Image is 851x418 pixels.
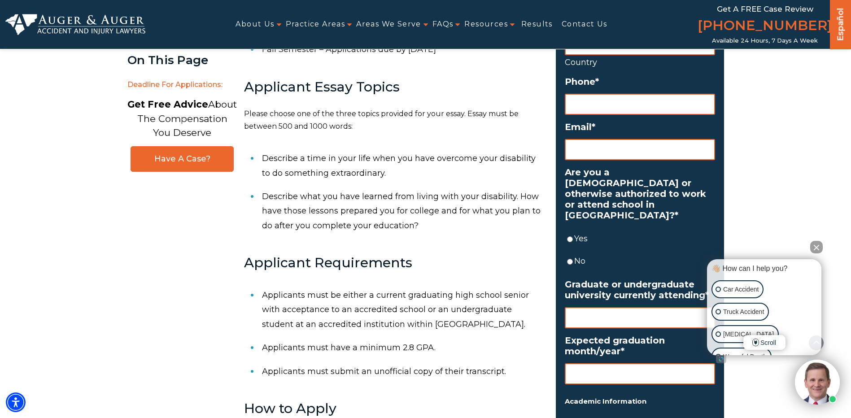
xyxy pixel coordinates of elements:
[262,147,545,185] li: Describe a time in your life when you have overcome your disability to do something extraordinary.
[140,154,224,164] span: Have A Case?
[723,284,759,295] p: Car Accident
[6,392,26,412] div: Accessibility Menu
[244,401,545,416] h3: How to Apply
[521,14,553,35] a: Results
[565,279,715,300] label: Graduate or undergraduate university currently attending
[574,254,715,268] label: No
[131,146,234,172] a: Have A Case?
[262,360,545,383] li: Applicants must submit an unofficial copy of their transcript.
[127,76,237,94] span: Deadline for Applications:
[723,306,764,318] p: Truck Accident
[810,241,823,253] button: Close Intaker Chat Widget
[712,37,818,44] span: Available 24 Hours, 7 Days a Week
[127,99,208,110] strong: Get Free Advice
[244,255,545,270] h3: Applicant Requirements
[565,396,715,408] h5: Academic Information
[723,351,767,362] p: Wrongful Death
[574,231,715,246] label: Yes
[565,55,715,70] label: Country
[716,355,726,363] a: Open intaker chat
[709,264,819,274] div: 👋🏼 How can I help you?
[565,167,715,221] label: Are you a [DEMOGRAPHIC_DATA] or otherwise authorized to work or attend school in [GEOGRAPHIC_DATA]?
[127,54,237,67] div: On This Page
[262,38,545,61] li: Fall Semester – Applications due by [DATE]
[432,14,454,35] a: FAQs
[698,16,832,37] a: [PHONE_NUMBER]
[562,14,607,35] a: Contact Us
[127,97,237,140] p: About The Compensation You Deserve
[262,185,545,237] li: Describe what you have learned from living with your disability. How have those lessons prepared ...
[262,283,545,336] li: Applicants must be either a current graduating high school senior with acceptance to an accredite...
[565,335,715,357] label: Expected graduation month/year
[5,14,145,35] img: Auger & Auger Accident and Injury Lawyers Logo
[723,329,774,340] p: [MEDICAL_DATA]
[236,14,274,35] a: About Us
[356,14,421,35] a: Areas We Serve
[743,335,786,350] span: Scroll
[464,14,508,35] a: Resources
[565,122,715,132] label: Email
[565,76,715,87] label: Phone
[795,360,840,405] img: Intaker widget Avatar
[262,336,545,359] li: Applicants must have a minimum 2.8 GPA.
[717,4,813,13] span: Get a FREE Case Review
[244,108,545,134] p: Please choose one of the three topics provided for your essay. Essay must be between 500 and 1000...
[244,79,545,94] h3: Applicant Essay Topics
[286,14,345,35] a: Practice Areas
